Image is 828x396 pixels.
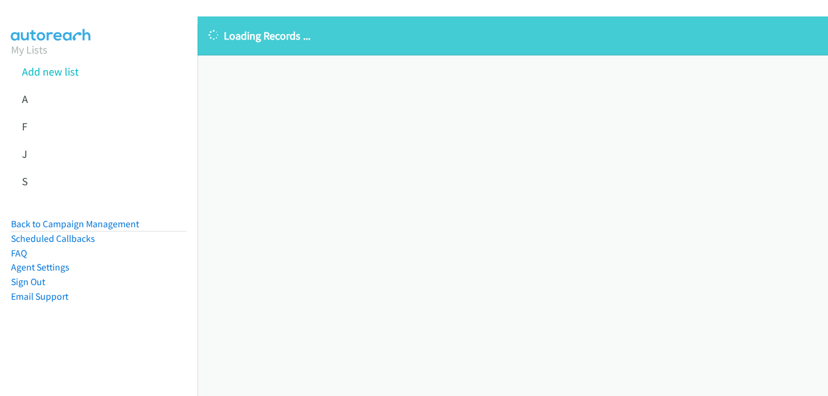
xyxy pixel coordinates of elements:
[11,276,45,288] a: Sign Out
[22,119,27,133] a: F
[11,247,27,259] a: FAQ
[11,233,95,244] a: Scheduled Callbacks
[11,43,48,57] a: My Lists
[11,261,70,273] a: Agent Settings
[11,291,68,302] a: Email Support
[22,147,27,161] a: J
[209,27,817,44] p: Loading Records ...
[22,65,79,79] a: Add new list
[22,92,28,106] a: A
[22,174,28,188] a: S
[11,218,139,230] a: Back to Campaign Management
